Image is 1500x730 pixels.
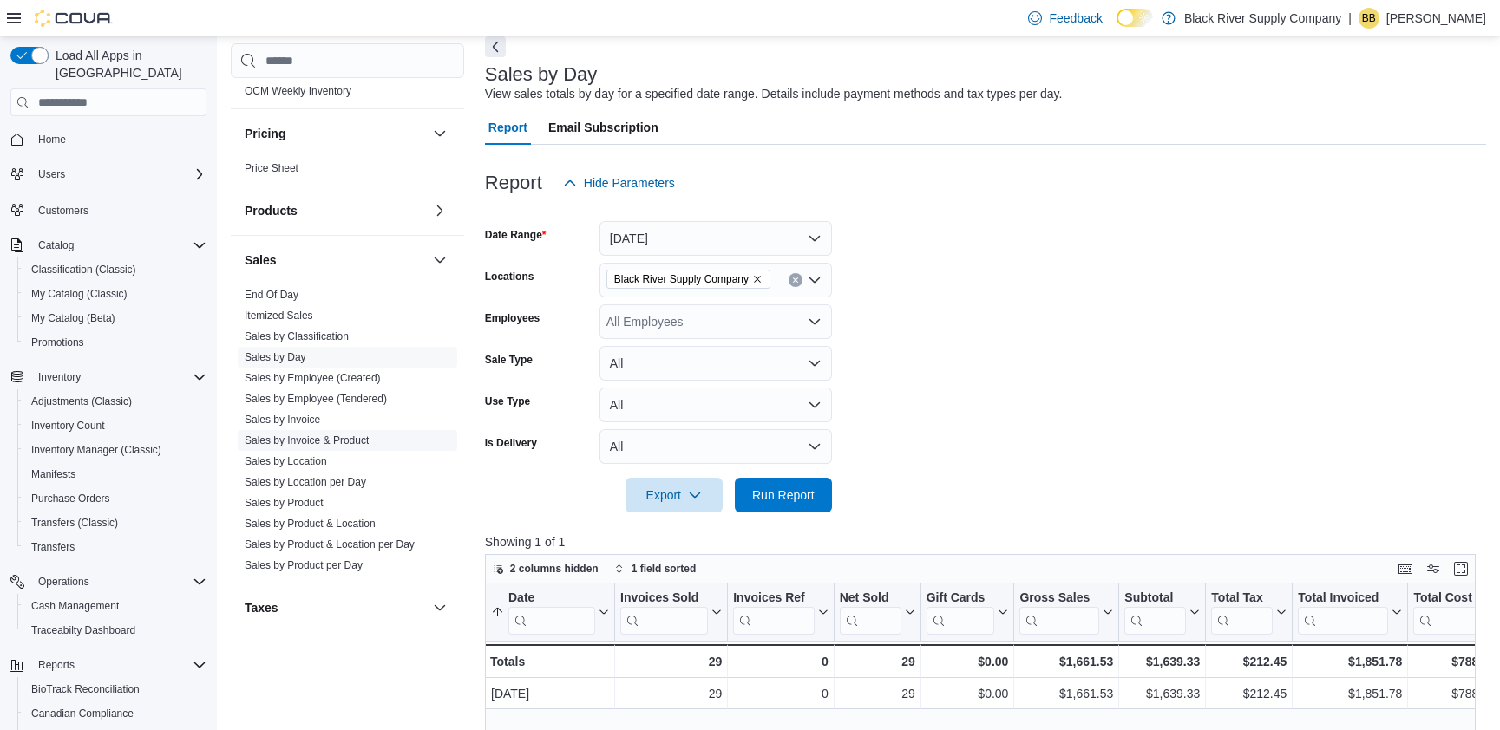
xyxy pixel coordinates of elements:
a: Sales by Invoice [245,414,320,426]
button: Users [31,164,72,185]
button: Products [429,200,450,221]
a: Sales by Location [245,455,327,467]
span: BioTrack Reconciliation [31,682,140,696]
a: Feedback [1021,1,1109,36]
a: My Catalog (Beta) [24,308,122,329]
button: Inventory Count [17,414,213,438]
div: Subtotal [1124,590,1186,635]
span: Black River Supply Company [614,270,749,288]
span: Promotions [24,332,206,353]
a: Price Sheet [245,162,298,174]
span: Catalog [31,235,206,256]
a: Customers [31,200,95,221]
img: Cova [35,10,113,27]
button: Export [626,478,723,512]
h3: Report [485,173,542,193]
div: Total Tax [1211,590,1273,607]
span: Traceabilty Dashboard [24,620,206,641]
span: Operations [31,571,206,592]
a: Sales by Location per Day [245,476,366,488]
span: Sales by Classification [245,329,349,343]
span: Transfers [24,537,206,557]
div: Invoices Sold [620,590,708,635]
label: Sale Type [485,353,533,367]
label: Employees [485,311,540,325]
div: Total Tax [1211,590,1273,635]
span: Classification (Classic) [31,263,136,277]
div: 29 [840,683,915,704]
div: $1,851.78 [1298,651,1402,672]
div: Totals [490,651,609,672]
span: Inventory Count [24,415,206,436]
a: Sales by Classification [245,330,349,342]
span: Sales by Invoice & Product [245,433,369,447]
span: Users [31,164,206,185]
span: Inventory [38,370,81,384]
a: Promotions [24,332,91,353]
h3: Pricing [245,125,285,142]
div: $1,661.53 [1019,651,1113,672]
div: Total Invoiced [1298,590,1388,635]
a: Canadian Compliance [24,703,141,724]
div: Subtotal [1124,590,1186,607]
span: Home [31,128,206,150]
span: Price Sheet [245,161,298,175]
div: Invoices Sold [620,590,708,607]
button: Products [245,202,426,219]
button: Catalog [31,235,81,256]
button: Date [491,590,609,635]
label: Use Type [485,394,530,408]
button: Run Report [735,478,832,512]
span: Inventory Count [31,419,105,433]
div: [DATE] [491,683,609,704]
div: Net Sold [839,590,901,635]
span: Customers [31,199,206,220]
button: Manifests [17,462,213,486]
button: Gift Cards [926,590,1008,635]
input: Dark Mode [1117,9,1153,27]
span: Black River Supply Company [606,270,770,289]
span: Cash Management [31,599,119,613]
button: Transfers (Classic) [17,511,213,535]
span: Reports [31,655,206,675]
button: Keyboard shortcuts [1395,558,1416,579]
span: Manifests [31,467,75,481]
span: Report [488,110,527,145]
button: Gross Sales [1019,590,1113,635]
div: Total Cost [1413,590,1481,635]
button: Promotions [17,330,213,355]
button: Inventory [3,365,213,389]
span: Adjustments (Classic) [24,391,206,412]
h3: Taxes [245,599,278,616]
button: Classification (Classic) [17,257,213,282]
div: $1,639.33 [1124,683,1200,704]
button: My Catalog (Beta) [17,306,213,330]
div: 0 [733,651,828,672]
button: Display options [1423,558,1444,579]
div: 0 [733,683,828,704]
div: $212.45 [1211,683,1287,704]
div: Date [508,590,595,635]
span: Canadian Compliance [24,703,206,724]
span: My Catalog (Beta) [31,311,115,325]
button: Catalog [3,233,213,257]
span: Sales by Invoice [245,413,320,427]
div: $788.08 [1413,683,1495,704]
button: Inventory [31,367,88,388]
a: Sales by Product & Location [245,518,376,530]
div: Sales [231,284,464,583]
button: Reports [31,655,82,675]
p: [PERSON_NAME] [1386,8,1486,29]
button: Customers [3,197,213,222]
span: Inventory Manager (Classic) [31,443,161,457]
div: $788.08 [1413,651,1495,672]
div: Invoices Ref [733,590,814,635]
div: $1,851.78 [1298,683,1402,704]
button: Users [3,162,213,186]
button: Open list of options [808,273,822,287]
button: Invoices Sold [620,590,722,635]
span: Catalog [38,238,74,252]
span: Itemized Sales [245,309,313,323]
span: BioTrack Reconciliation [24,679,206,700]
div: Gross Sales [1019,590,1099,607]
